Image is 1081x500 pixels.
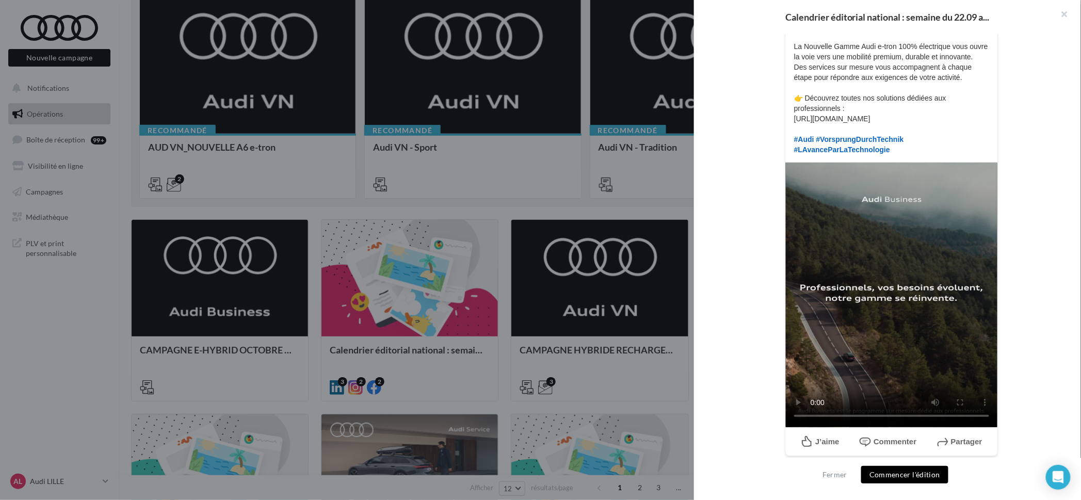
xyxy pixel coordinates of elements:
[874,437,916,446] span: Commenter
[818,469,851,481] button: Fermer
[861,466,948,483] button: Commencer l'édition
[951,437,982,446] span: Partager
[816,135,904,143] span: #VorsprungDurchTechnik
[1046,465,1071,490] div: Open Intercom Messenger
[785,12,990,22] span: Calendrier éditorial national : semaine du 22.09 a...
[794,21,989,155] p: Professionnels, vos besoins évoluent. Notre gamme aussi. La Nouvelle Gamme Audi e-tron 100% élect...
[794,146,890,154] span: #LAvanceParLaTechnologie
[815,437,840,446] span: J’aime
[794,135,814,143] span: #Audi
[785,456,998,470] div: La prévisualisation est non-contractuelle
